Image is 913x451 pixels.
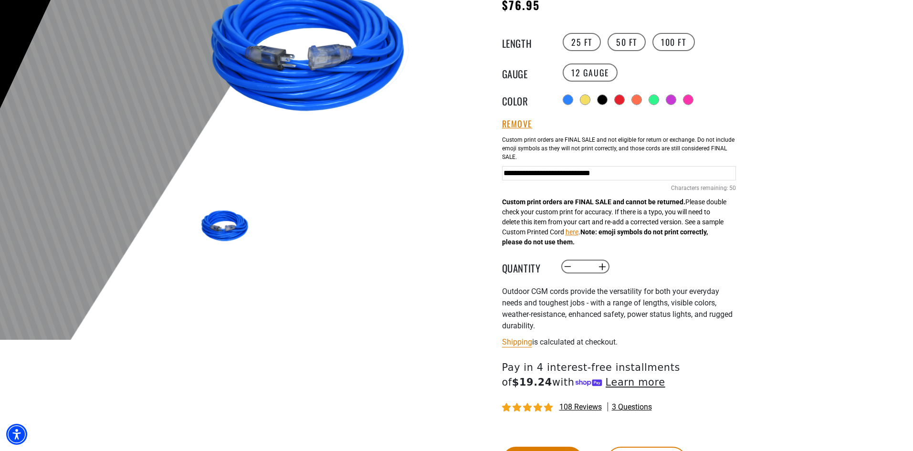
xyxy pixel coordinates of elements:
[608,33,646,51] label: 50 FT
[6,424,27,445] div: Accessibility Menu
[566,227,578,237] button: here
[729,184,736,192] span: 50
[502,36,550,48] legend: Length
[502,119,533,129] button: Remove
[502,66,550,79] legend: Gauge
[502,228,708,246] strong: Note: emoji symbols do not print correctly, please do not use them.
[671,185,728,191] span: Characters remaining:
[199,199,254,254] img: Blue
[559,402,602,411] span: 108 reviews
[612,402,652,412] span: 3 questions
[502,336,736,348] div: is calculated at checkout.
[502,337,532,346] a: Shipping
[502,261,550,273] label: Quantity
[502,403,555,412] span: 4.81 stars
[563,63,618,82] label: 12 Gauge
[563,33,601,51] label: 25 FT
[652,33,695,51] label: 100 FT
[502,94,550,106] legend: Color
[502,287,733,330] span: Outdoor CGM cords provide the versatility for both your everyday needs and toughest jobs - with a...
